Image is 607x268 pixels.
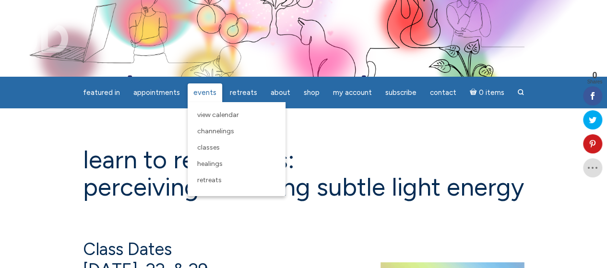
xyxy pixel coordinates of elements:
[197,143,220,151] span: Classes
[83,88,120,97] span: featured in
[192,140,281,156] a: Classes
[424,83,462,102] a: Contact
[197,160,223,168] span: Healings
[230,88,257,97] span: Retreats
[224,83,263,102] a: Retreats
[14,14,69,53] img: Jamie Butler. The Everyday Medium
[587,71,602,80] span: 0
[128,83,186,102] a: Appointments
[83,146,524,201] h1: Learn to Read Auras: perceiving + reading subtle light energy
[380,83,422,102] a: Subscribe
[197,127,234,135] span: Channelings
[197,111,239,119] span: View Calendar
[430,88,456,97] span: Contact
[385,88,417,97] span: Subscribe
[77,83,126,102] a: featured in
[327,83,378,102] a: My Account
[478,89,504,96] span: 0 items
[193,88,216,97] span: Events
[464,82,510,102] a: Cart0 items
[192,123,281,140] a: Channelings
[192,156,281,172] a: Healings
[298,83,325,102] a: Shop
[197,176,222,184] span: Retreats
[304,88,320,97] span: Shop
[587,80,602,84] span: Shares
[333,88,372,97] span: My Account
[271,88,290,97] span: About
[470,88,479,97] i: Cart
[192,107,281,123] a: View Calendar
[192,172,281,188] a: Retreats
[188,83,222,102] a: Events
[265,83,296,102] a: About
[133,88,180,97] span: Appointments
